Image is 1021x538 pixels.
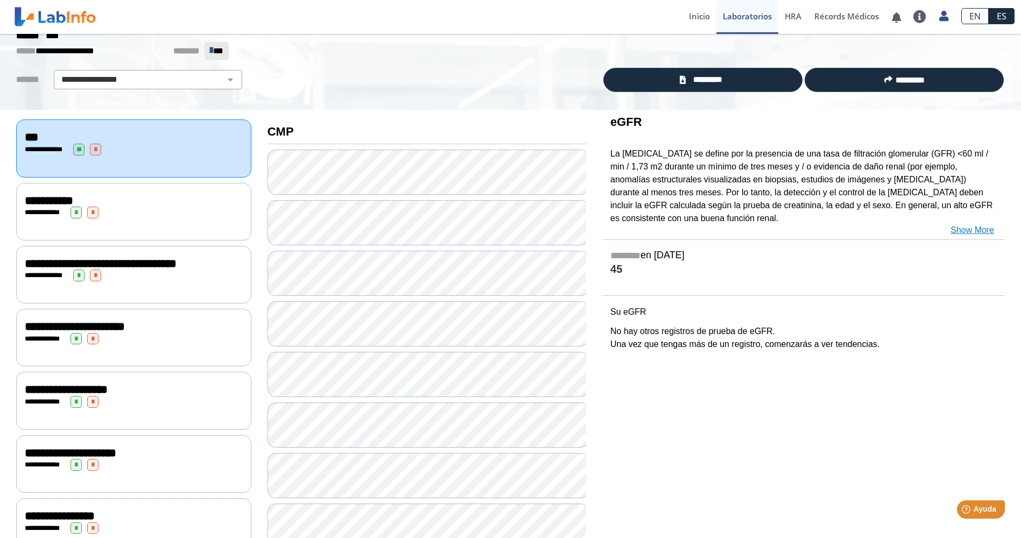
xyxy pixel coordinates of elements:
[610,115,642,129] b: eGFR
[610,263,997,277] h4: 45
[950,224,994,237] a: Show More
[610,147,997,225] p: La [MEDICAL_DATA] se define por la presencia de una tasa de filtración glomerular (GFR) <60 ml / ...
[610,306,997,318] p: Su eGFR
[925,496,1009,526] iframe: Help widget launcher
[785,11,801,22] span: HRA
[610,325,997,351] p: No hay otros registros de prueba de eGFR. Una vez que tengas más de un registro, comenzarás a ver...
[989,8,1015,24] a: ES
[267,125,294,138] b: CMP
[610,250,997,262] h5: en [DATE]
[961,8,989,24] a: EN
